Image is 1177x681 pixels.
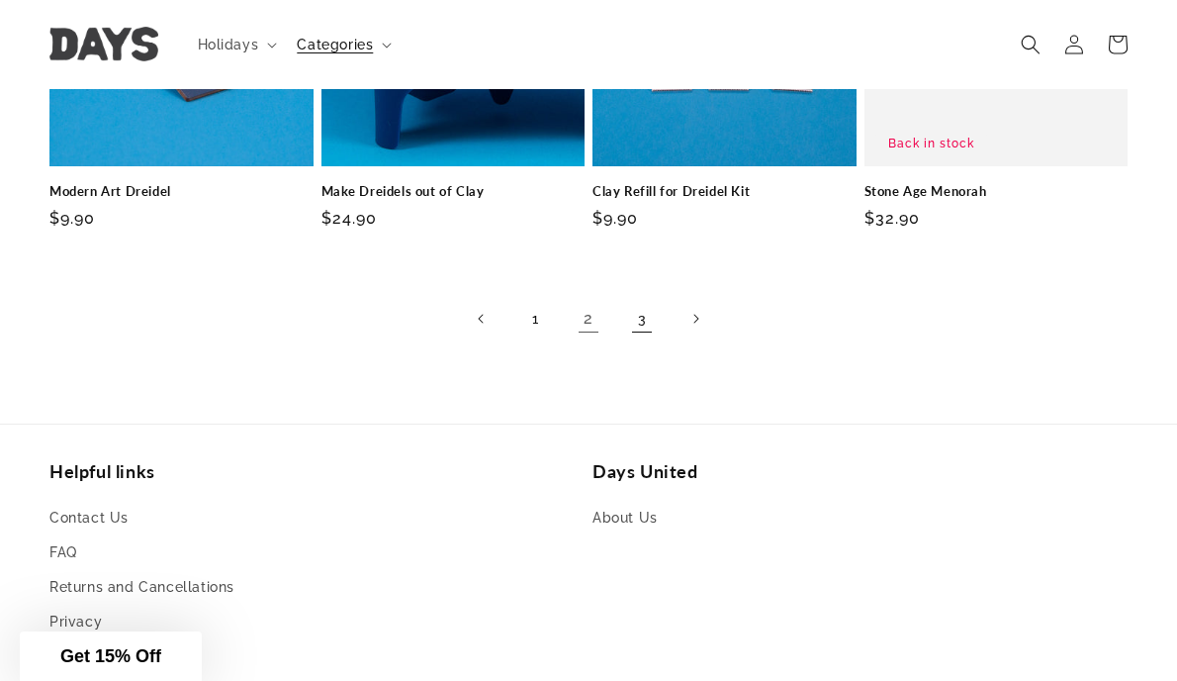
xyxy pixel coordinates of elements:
div: Get 15% Off [20,632,202,681]
h2: Helpful links [49,460,585,483]
a: Returns and Cancellations [49,570,234,605]
summary: Holidays [186,24,286,65]
img: Days United [49,28,158,62]
a: Page 1 [513,297,557,340]
a: About Us [592,506,658,535]
a: Privacy [49,605,102,639]
a: Make Dreidels out of Clay [321,183,586,200]
a: Page 3 [620,297,664,340]
span: Get 15% Off [60,646,161,666]
a: Previous page [460,297,503,340]
a: Page 2 [567,297,610,340]
summary: Categories [285,24,400,65]
span: Holidays [198,36,259,53]
a: Modern Art Dreidel [49,183,314,200]
a: FAQ [49,535,77,570]
a: Next page [674,297,717,340]
summary: Search [1009,23,1052,66]
a: Contact Us [49,506,129,535]
a: Stone Age Menorah [864,183,1129,200]
nav: Pagination [49,297,1128,340]
a: Clay Refill for Dreidel Kit [592,183,857,200]
h2: Days United [592,460,1128,483]
span: Categories [297,36,373,53]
